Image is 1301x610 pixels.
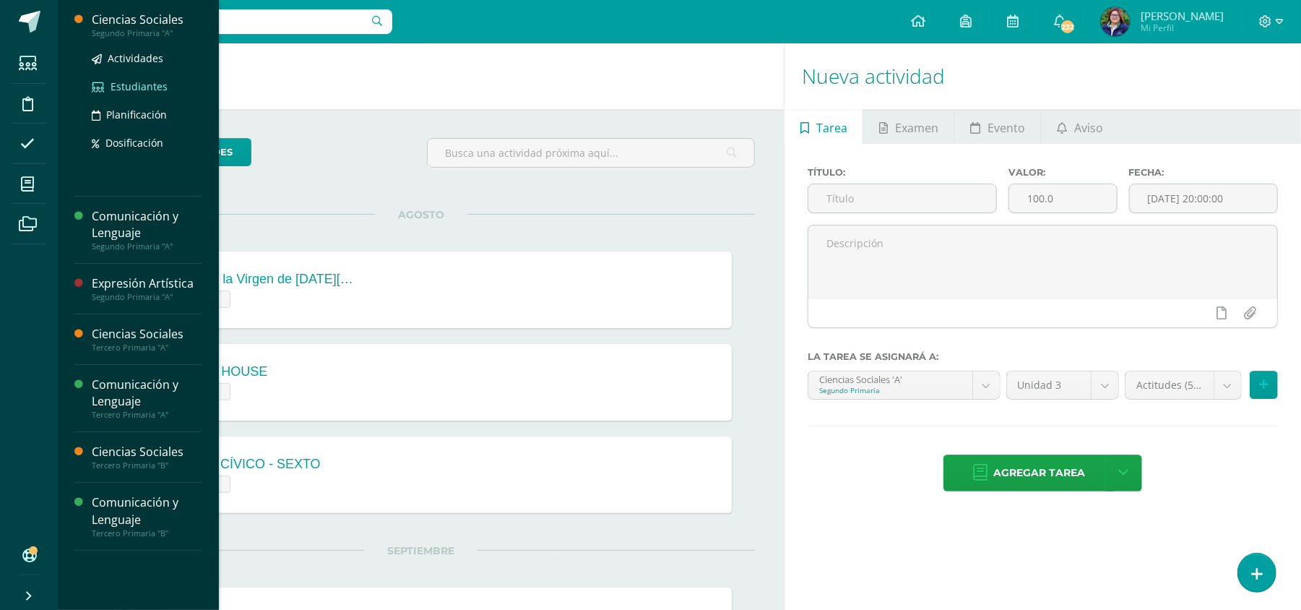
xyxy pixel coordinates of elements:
[993,455,1085,491] span: Agregar tarea
[808,351,1278,362] label: La tarea se asignará a:
[1018,371,1081,399] span: Unidad 3
[92,28,202,38] div: Segundo Primaria "A"
[92,208,202,241] div: Comunicación y Lenguaje
[92,494,202,528] div: Comunicación y Lenguaje
[181,364,267,379] div: OPEN HOUSE
[808,184,996,212] input: Título
[105,136,163,150] span: Dosificación
[816,111,847,145] span: Tarea
[92,410,202,420] div: Tercero Primaria "A"
[1141,9,1224,23] span: [PERSON_NAME]
[92,208,202,252] a: Comunicación y LenguajeSegundo Primaria "A"
[1007,371,1119,399] a: Unidad 3
[106,108,167,121] span: Planificación
[92,377,202,420] a: Comunicación y LenguajeTercero Primaria "A"
[808,371,999,399] a: Ciencias Sociales 'A'Segundo Primaria
[808,167,997,178] label: Título:
[1101,7,1130,36] img: cd816e1d9b99ce6ebfda1176cabbab92.png
[428,139,755,167] input: Busca una actividad próxima aquí...
[863,109,954,144] a: Examen
[92,78,202,95] a: Estudiantes
[785,109,863,144] a: Tarea
[92,326,202,353] a: Ciencias SocialesTercero Primaria "A"
[92,12,202,28] div: Ciencias Sociales
[1060,19,1076,35] span: 232
[1141,22,1224,34] span: Mi Perfil
[92,106,202,123] a: Planificación
[819,385,961,395] div: Segundo Primaria
[92,460,202,471] div: Tercero Primaria "B"
[92,50,202,66] a: Actividades
[92,528,202,538] div: Tercero Primaria "B"
[955,109,1041,144] a: Evento
[375,208,467,221] span: AGOSTO
[1074,111,1103,145] span: Aviso
[895,111,938,145] span: Examen
[181,457,320,472] div: ACTO CÍVICO - SEXTO
[92,275,202,302] a: Expresión ArtísticaSegundo Primaria "A"
[92,292,202,302] div: Segundo Primaria "A"
[92,241,202,252] div: Segundo Primaria "A"
[67,9,392,34] input: Busca un usuario...
[1008,167,1118,178] label: Valor:
[92,494,202,538] a: Comunicación y LenguajeTercero Primaria "B"
[1129,167,1278,178] label: Fecha:
[1130,184,1277,212] input: Fecha de entrega
[1009,184,1117,212] input: Puntos máximos
[92,275,202,292] div: Expresión Artística
[92,134,202,151] a: Dosificación
[92,326,202,343] div: Ciencias Sociales
[987,111,1025,145] span: Evento
[1136,371,1203,399] span: Actitudes (5.0%)
[75,43,766,109] h1: Actividades
[1042,109,1119,144] a: Aviso
[92,12,202,38] a: Ciencias SocialesSegundo Primaria "A"
[92,377,202,410] div: Comunicación y Lenguaje
[802,43,1284,109] h1: Nueva actividad
[92,444,202,471] a: Ciencias SocialesTercero Primaria "B"
[108,51,163,65] span: Actividades
[181,272,354,287] div: Día de la Virgen de [DATE][PERSON_NAME] - Asueto
[364,544,477,557] span: SEPTIEMBRE
[1125,371,1241,399] a: Actitudes (5.0%)
[819,371,961,385] div: Ciencias Sociales 'A'
[92,343,202,353] div: Tercero Primaria "A"
[92,444,202,460] div: Ciencias Sociales
[111,80,168,93] span: Estudiantes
